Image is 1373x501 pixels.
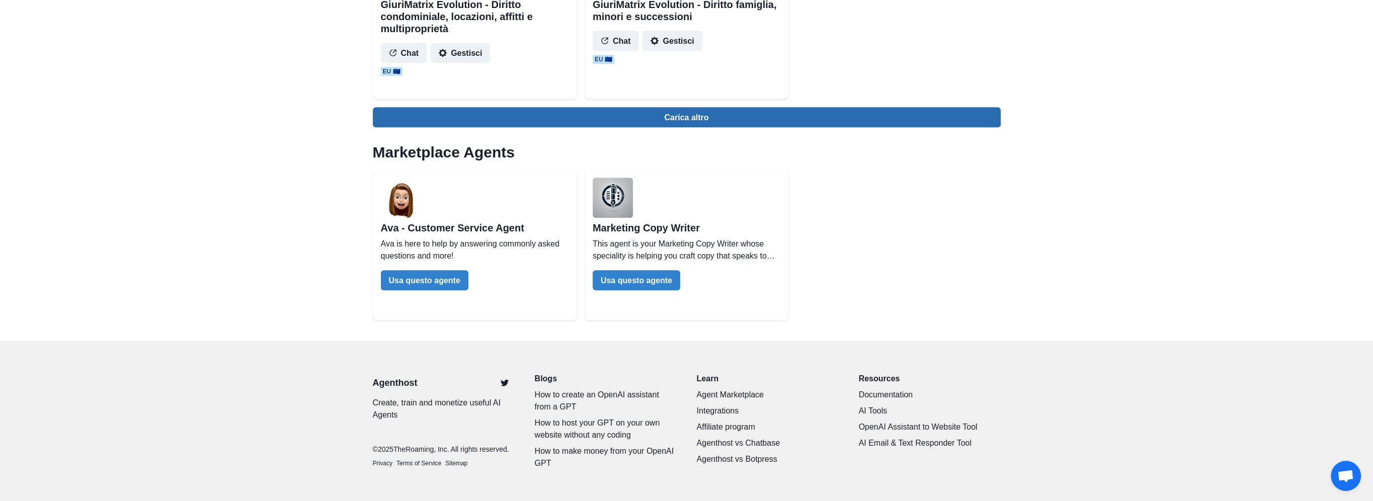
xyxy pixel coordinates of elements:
button: Gestisci [431,43,490,63]
span: EU 🇪🇺 [381,67,402,76]
h2: Marketplace Agents [373,143,1001,161]
a: OpenAI Assistant to Website Tool [859,421,1001,433]
a: How to create an OpenAI assistant from a GPT [535,389,677,413]
p: Learn [697,373,839,385]
a: Documentation [859,389,1001,401]
a: Twitter [495,373,515,393]
a: Terms of Service [396,459,441,468]
a: Agent Marketplace [697,389,839,401]
button: Chat [381,43,427,63]
a: How to make money from your OpenAI GPT [535,445,677,469]
button: Chat [593,31,639,51]
button: Carica altro [373,107,1001,127]
h2: Ava - Customer Service Agent [381,222,569,234]
p: Create, train and monetize useful AI Agents [373,397,515,421]
p: Resources [859,373,1001,385]
img: user%2F2%2Fb7ac5808-39ff-453c-8ce1-b371fabf5c1b [381,178,421,218]
a: AI Tools [859,405,1001,417]
button: Usa questo agente [381,270,468,290]
div: Aprire la chat [1331,461,1361,491]
a: Blogs [535,373,677,385]
a: How to host your GPT on your own website without any coding [535,417,677,441]
a: Affiliate program [697,421,839,433]
p: This agent is your Marketing Copy Writer whose speciality is helping you craft copy that speaks t... [593,238,780,262]
p: © 2025 TheRoaming, Inc. All rights reserved. [373,444,515,455]
p: Ava is here to help by answering commonly asked questions and more! [381,238,569,262]
img: user%2F2%2Fdef768d2-bb31-48e1-a725-94a4e8c437fd [593,178,633,218]
a: Privacy [373,459,392,468]
a: Sitemap [445,459,467,468]
a: Agenthost vs Chatbase [697,437,839,449]
a: AI Email & Text Responder Tool [859,437,1001,449]
a: Integrations [697,405,839,417]
a: Agenthost vs Botpress [697,453,839,465]
button: Usa questo agente [593,270,680,290]
span: EU 🇪🇺 [593,55,614,64]
h2: Marketing Copy Writer [593,222,780,234]
a: Agenthost [373,376,418,390]
button: Gestisci [642,31,702,51]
